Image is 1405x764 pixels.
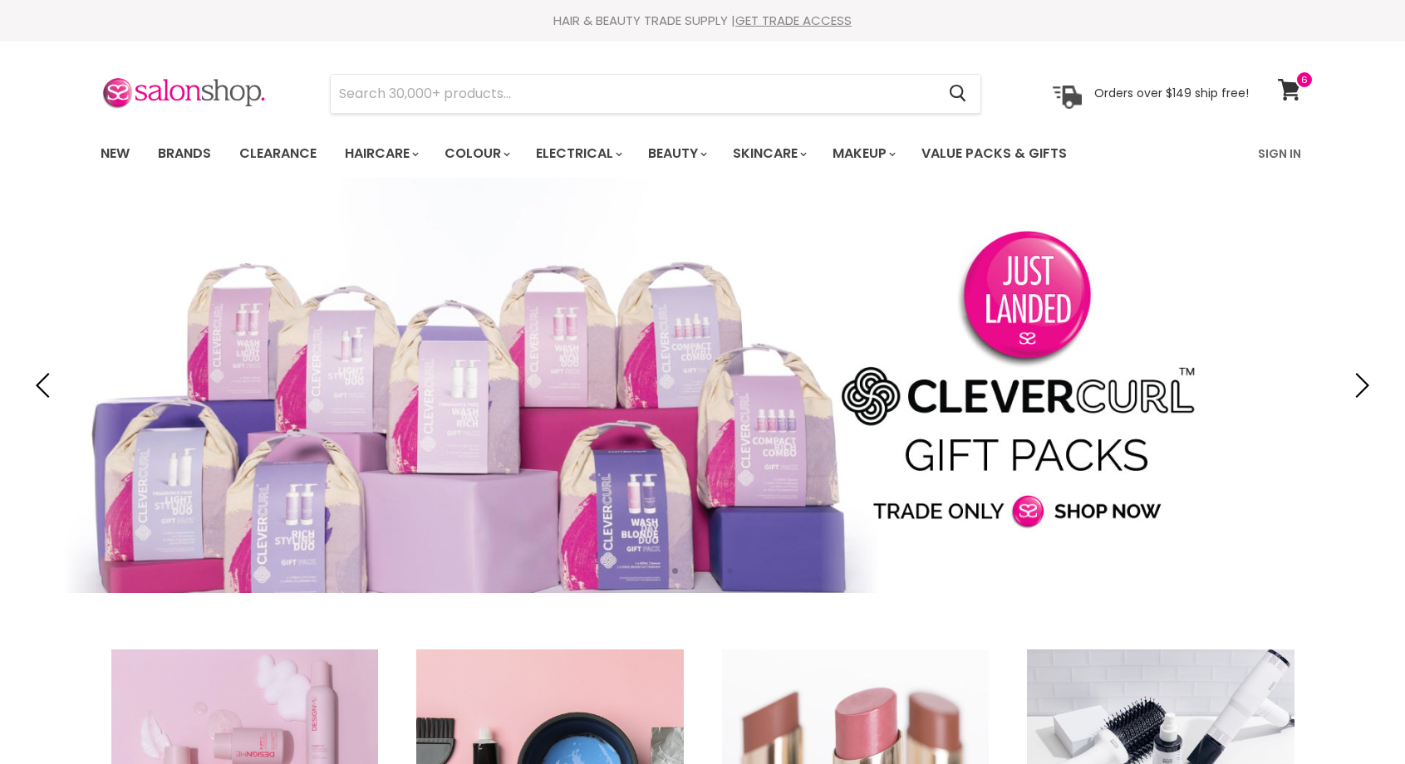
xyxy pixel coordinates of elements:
a: Electrical [523,136,632,171]
a: Clearance [227,136,329,171]
a: New [88,136,142,171]
a: Value Packs & Gifts [909,136,1079,171]
a: Sign In [1248,136,1311,171]
ul: Main menu [88,130,1164,178]
li: Page dot 1 [672,568,678,574]
li: Page dot 2 [690,568,696,574]
a: Makeup [820,136,906,171]
button: Next [1343,369,1376,402]
li: Page dot 3 [709,568,715,574]
form: Product [330,74,981,114]
nav: Main [80,130,1326,178]
a: Skincare [720,136,817,171]
a: GET TRADE ACCESS [735,12,852,29]
input: Search [331,75,936,113]
p: Orders over $149 ship free! [1094,86,1249,100]
button: Previous [29,369,62,402]
button: Search [936,75,980,113]
div: HAIR & BEAUTY TRADE SUPPLY | [80,12,1326,29]
a: Beauty [636,136,717,171]
a: Brands [145,136,224,171]
a: Colour [432,136,520,171]
li: Page dot 4 [727,568,733,574]
a: Haircare [332,136,429,171]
